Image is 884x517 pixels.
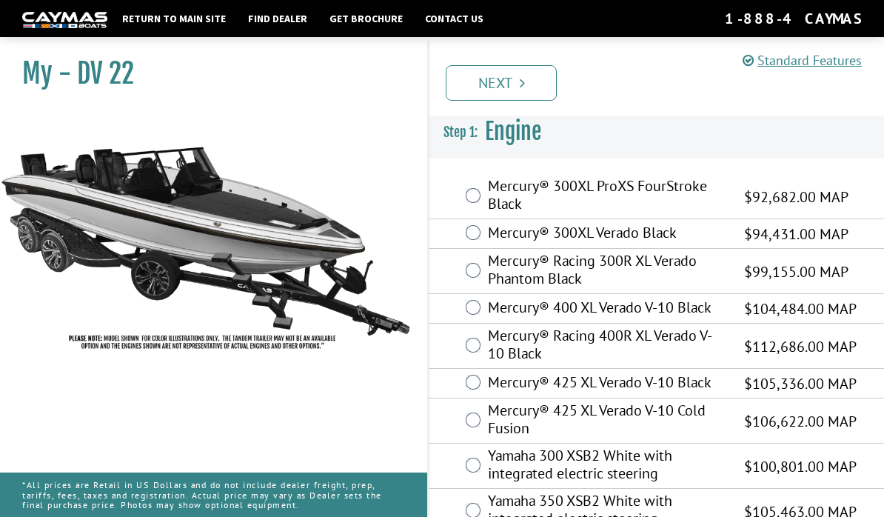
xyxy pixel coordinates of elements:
[22,473,405,517] p: *All prices are Retail in US Dollars and do not include dealer freight, prep, tariffs, fees, taxe...
[744,410,857,433] span: $106,622.00 MAP
[744,456,857,478] span: $100,801.00 MAP
[322,9,410,28] a: Get Brochure
[488,327,726,366] label: Mercury® Racing 400R XL Verado V-10 Black
[115,9,233,28] a: Return to main site
[744,186,848,208] span: $92,682.00 MAP
[22,12,107,27] img: white-logo-c9c8dbefe5ff5ceceb0f0178aa75bf4bb51f6bca0971e226c86eb53dfe498488.png
[488,373,726,395] label: Mercury® 425 XL Verado V-10 Black
[488,177,726,216] label: Mercury® 300XL ProXS FourStroke Black
[429,104,884,159] h3: Engine
[241,9,315,28] a: Find Dealer
[446,65,557,101] a: Next
[744,261,848,283] span: $99,155.00 MAP
[488,224,726,245] label: Mercury® 300XL Verado Black
[744,373,857,395] span: $105,336.00 MAP
[743,52,862,69] a: Standard Features
[488,252,726,291] label: Mercury® Racing 300R XL Verado Phantom Black
[744,336,857,358] span: $112,686.00 MAP
[744,298,857,320] span: $104,484.00 MAP
[442,63,884,101] ul: Pagination
[22,57,390,90] h1: My - DV 22
[725,9,862,28] div: 1-888-4CAYMAS
[488,298,726,320] label: Mercury® 400 XL Verado V-10 Black
[744,223,848,245] span: $94,431.00 MAP
[418,9,491,28] a: Contact Us
[488,401,726,441] label: Mercury® 425 XL Verado V-10 Cold Fusion
[488,447,726,486] label: Yamaha 300 XSB2 White with integrated electric steering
